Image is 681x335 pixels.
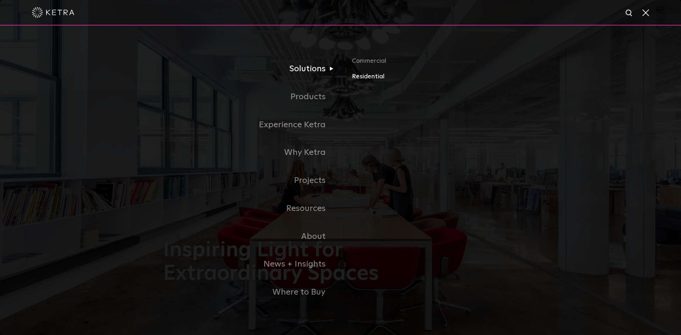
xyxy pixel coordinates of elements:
[352,72,518,82] a: Residential
[163,55,340,83] a: Solutions
[625,9,634,18] img: search icon
[163,223,340,251] a: About
[163,250,340,278] a: News + Insights
[163,55,518,306] div: Navigation Menu
[352,56,518,72] a: Commercial
[163,111,340,139] a: Experience Ketra
[163,195,340,223] a: Resources
[163,139,340,167] a: Why Ketra
[32,7,74,18] img: ketra-logo-2019-white
[163,167,340,195] a: Projects
[163,83,340,111] a: Products
[163,278,340,306] a: Where to Buy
